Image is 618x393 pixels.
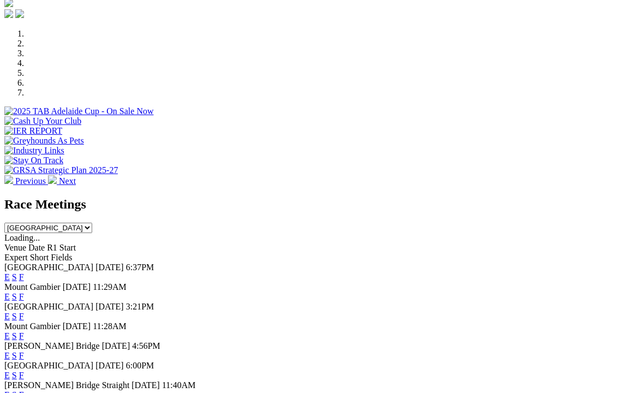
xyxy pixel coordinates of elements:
a: E [4,292,10,301]
span: [PERSON_NAME] Bridge Straight [4,380,129,390]
img: chevron-right-pager-white.svg [48,175,57,184]
a: S [12,272,17,282]
span: 6:37PM [126,263,154,272]
span: 4:56PM [132,341,160,350]
h2: Race Meetings [4,197,614,212]
a: E [4,371,10,380]
img: GRSA Strategic Plan 2025-27 [4,165,118,175]
span: [GEOGRAPHIC_DATA] [4,302,93,311]
span: [DATE] [102,341,130,350]
span: [GEOGRAPHIC_DATA] [4,361,93,370]
a: F [19,312,24,321]
a: S [12,351,17,360]
span: Mount Gambier [4,282,61,291]
span: 6:00PM [126,361,154,370]
span: Date [28,243,45,252]
a: F [19,371,24,380]
span: [DATE] [131,380,160,390]
span: Venue [4,243,26,252]
img: Cash Up Your Club [4,116,81,126]
a: F [19,292,24,301]
span: Short [30,253,49,262]
span: Previous [15,176,46,186]
span: [DATE] [63,282,91,291]
span: 11:29AM [93,282,127,291]
a: F [19,331,24,341]
a: S [12,331,17,341]
img: chevron-left-pager-white.svg [4,175,13,184]
img: Stay On Track [4,156,63,165]
span: [DATE] [95,361,124,370]
a: E [4,312,10,321]
a: Previous [4,176,48,186]
img: IER REPORT [4,126,62,136]
a: E [4,351,10,360]
span: Fields [51,253,72,262]
a: E [4,272,10,282]
img: 2025 TAB Adelaide Cup - On Sale Now [4,106,154,116]
span: Mount Gambier [4,321,61,331]
img: facebook.svg [4,9,13,18]
span: 11:40AM [162,380,196,390]
span: 11:28AM [93,321,127,331]
span: [DATE] [95,302,124,311]
span: [DATE] [95,263,124,272]
span: [GEOGRAPHIC_DATA] [4,263,93,272]
span: [DATE] [63,321,91,331]
span: Expert [4,253,28,262]
a: S [12,292,17,301]
a: E [4,331,10,341]
a: S [12,312,17,321]
a: Next [48,176,76,186]
span: Next [59,176,76,186]
span: 3:21PM [126,302,154,311]
img: twitter.svg [15,9,24,18]
span: R1 Start [47,243,76,252]
a: S [12,371,17,380]
img: Industry Links [4,146,64,156]
span: Loading... [4,233,40,242]
span: [PERSON_NAME] Bridge [4,341,100,350]
a: F [19,351,24,360]
a: F [19,272,24,282]
img: Greyhounds As Pets [4,136,84,146]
